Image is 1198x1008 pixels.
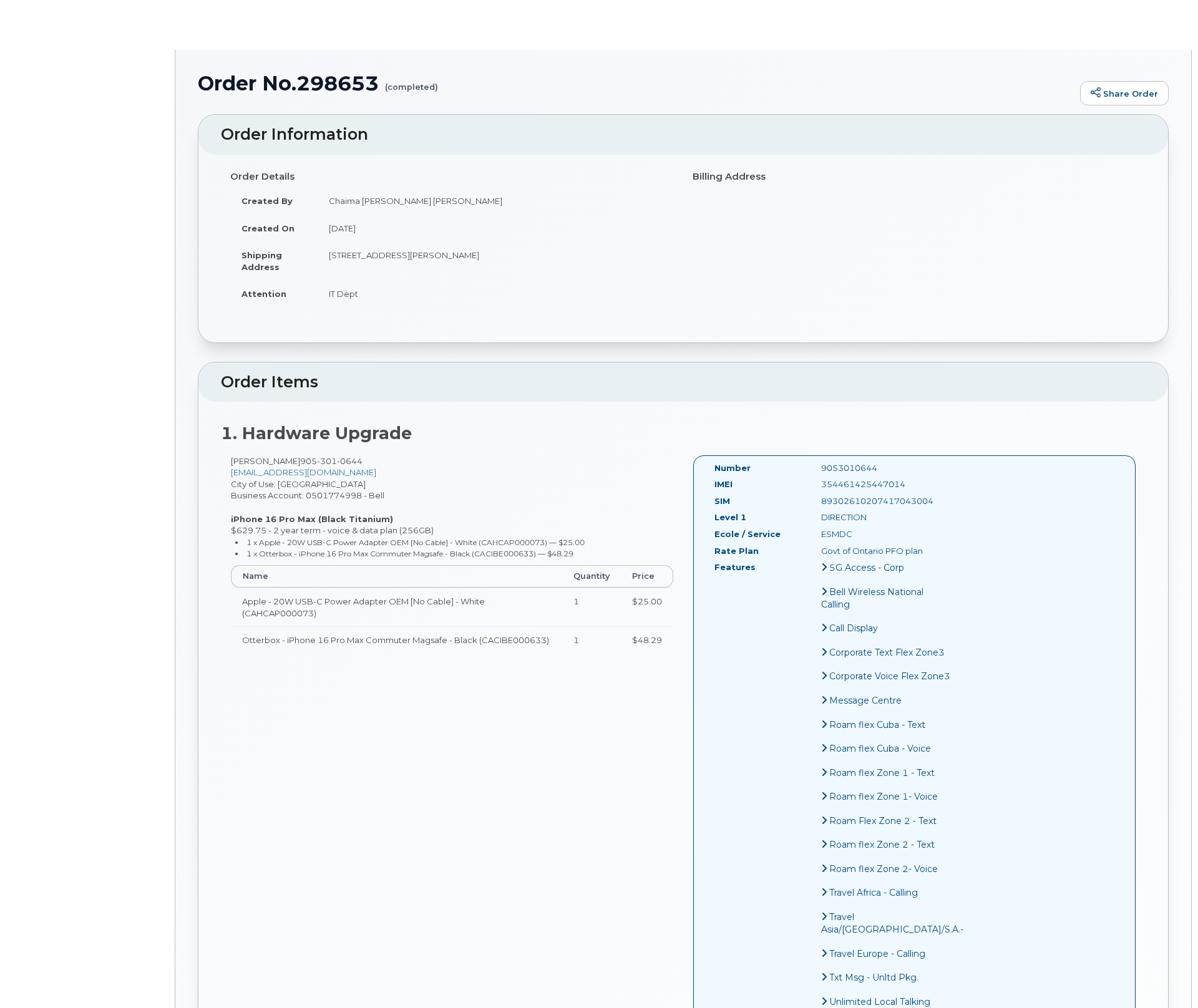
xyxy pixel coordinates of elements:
strong: Attention [241,289,286,299]
div: 9053010644 [812,462,962,474]
label: Level 1 [714,511,746,523]
th: Quantity [562,565,621,588]
div: ESMDC [812,528,962,540]
td: Otterbox - iPhone 16 Pro Max Commuter Magsafe - Black (CACIBE000633) [231,626,562,654]
label: Ecole / Service [714,528,781,540]
small: (completed) [385,72,438,92]
span: 905 [300,456,363,466]
td: $25.00 [621,588,673,626]
strong: Shipping Address [241,250,282,272]
span: Travel Africa - Calling [829,887,918,898]
span: Corporate Voice Flex Zone3 [829,671,950,682]
div: Govt of Ontario PFO plan [812,545,962,557]
h1: Order No.298653 [198,72,1074,94]
td: Chaima [PERSON_NAME] [PERSON_NAME] [318,187,674,215]
td: IT Dept [318,280,674,308]
span: 301 [317,456,337,466]
span: Roam flex Zone 2- Voice [829,863,938,875]
td: [STREET_ADDRESS][PERSON_NAME] [318,241,674,280]
span: Message Centre [829,695,902,706]
div: 354461425447014 [812,478,962,490]
span: Travel Asia/[GEOGRAPHIC_DATA]/S.A.- [821,911,963,935]
th: Name [231,565,562,588]
th: Price [621,565,673,588]
label: IMEI [714,478,733,490]
strong: Created By [241,196,293,206]
span: Travel Europe - Calling [829,948,925,959]
span: Roam flex Zone 1- Voice [829,791,938,802]
strong: iPhone 16 Pro Max (Black Titanium) [231,514,393,524]
label: Features [714,561,756,573]
label: Number [714,462,751,474]
small: 1 x Apple - 20W USB-C Power Adapter OEM [No Cable] - White (CAHCAP000073) — $25.00 [246,538,585,547]
h4: Order Details [230,172,674,182]
small: 1 x Otterbox - iPhone 16 Pro Max Commuter Magsafe - Black (CACIBE000633) — $48.29 [246,549,573,558]
td: $48.29 [621,626,673,654]
td: Apple - 20W USB-C Power Adapter OEM [No Cable] - White (CAHCAP000073) [231,588,562,626]
td: 1 [562,588,621,626]
span: Roam flex Cuba - Text [829,719,925,730]
span: Corporate Text Flex Zone3 [829,647,945,658]
span: 0644 [337,456,363,466]
span: Roam Flex Zone 2 - Text [829,815,937,826]
td: 1 [562,626,621,654]
h4: Billing Address [693,172,1136,182]
strong: Created On [241,223,295,233]
span: Roam flex Cuba - Voice [829,743,931,754]
strong: 1. Hardware Upgrade [221,423,412,443]
h2: Order Information [221,126,1146,143]
a: [EMAIL_ADDRESS][DOMAIN_NAME] [231,467,376,477]
a: Share Order [1080,81,1169,106]
span: Roam flex Zone 1 - Text [829,767,935,778]
span: Bell Wireless National Calling [821,586,923,610]
span: Txt Msg - Unltd Pkg. [829,972,918,983]
label: Rate Plan [714,545,759,557]
td: [DATE] [318,215,674,242]
span: Call Display [829,623,878,634]
span: Unlimited Local Talking [829,996,930,1007]
span: Roam flex Zone 2 - Text [829,839,935,850]
span: 5G Access - Corp [829,562,904,573]
div: DIRECTION [812,511,962,523]
div: [PERSON_NAME] City of Use: [GEOGRAPHIC_DATA] Business Account: 0501774998 - Bell $629.75 - 2 year... [221,455,683,665]
div: 89302610207417043004 [812,495,962,507]
label: SIM [714,495,730,507]
h2: Order Items [221,374,1146,391]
